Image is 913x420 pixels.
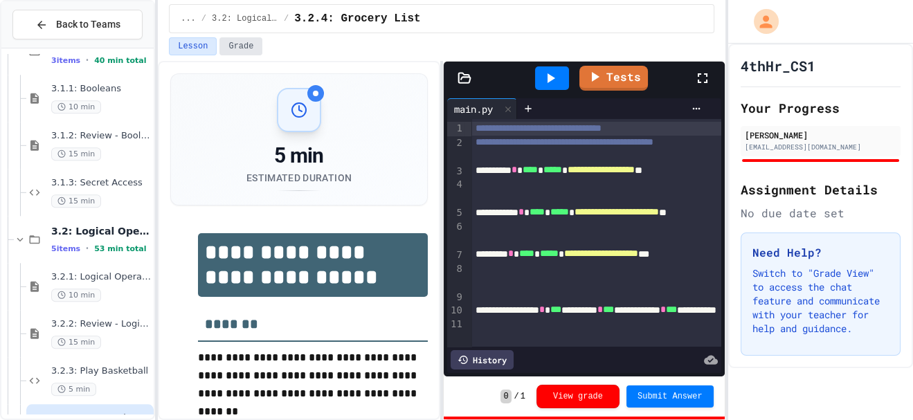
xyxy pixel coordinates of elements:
div: 10 [447,304,464,318]
span: 0 [500,390,511,403]
span: 53 min total [94,244,146,253]
div: main.py [447,98,517,119]
div: [EMAIL_ADDRESS][DOMAIN_NAME] [745,142,896,152]
button: View grade [536,385,620,408]
div: 2 [447,136,464,165]
h3: Need Help? [752,244,889,261]
div: History [451,350,514,369]
span: 15 min [51,194,101,208]
div: Estimated Duration [246,171,352,185]
h2: Your Progress [741,98,901,118]
div: 11 [447,318,464,360]
button: Back to Teams [12,10,143,39]
span: 3 items [51,56,80,65]
span: / [284,13,289,24]
a: Tests [579,66,648,91]
span: 3.2.4: Grocery List [294,10,420,27]
span: 10 min [51,289,101,302]
span: • [86,243,89,254]
div: 3 [447,165,464,179]
h1: 4thHr_CS1 [741,56,815,75]
span: 10 min [51,100,101,113]
div: 7 [447,248,464,262]
span: 3.2.3: Play Basketball [51,365,151,377]
p: Switch to "Grade View" to access the chat feature and communicate with your teacher for help and ... [752,266,889,336]
span: 5 min [51,383,96,396]
span: 1 [521,391,525,402]
span: 3.1.3: Secret Access [51,177,151,189]
span: • [86,55,89,66]
button: Grade [219,37,262,55]
span: ... [181,13,196,24]
span: 3.1.1: Booleans [51,83,151,95]
div: 4 [447,178,464,206]
span: 40 min total [94,56,146,65]
div: 8 [447,262,464,291]
span: / [514,391,519,402]
div: 9 [447,291,464,304]
button: Submit Answer [626,385,714,408]
div: My Account [739,6,782,37]
span: 3.2: Logical Operators [212,13,278,24]
div: main.py [447,102,500,116]
div: 6 [447,220,464,248]
span: 3.2.2: Review - Logical Operators [51,318,151,330]
span: 3.2.1: Logical Operators [51,271,151,283]
span: 15 min [51,147,101,161]
div: 5 min [246,143,352,168]
div: 1 [447,122,464,136]
div: [PERSON_NAME] [745,129,896,141]
span: 15 min [51,336,101,349]
h2: Assignment Details [741,180,901,199]
span: / [201,13,206,24]
div: 5 [447,206,464,220]
span: Submit Answer [638,391,703,402]
button: Lesson [169,37,217,55]
span: Back to Teams [56,17,120,32]
span: 3.1.2: Review - Booleans [51,130,151,142]
span: 3.2: Logical Operators [51,225,151,237]
span: 5 items [51,244,80,253]
div: No due date set [741,205,901,221]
